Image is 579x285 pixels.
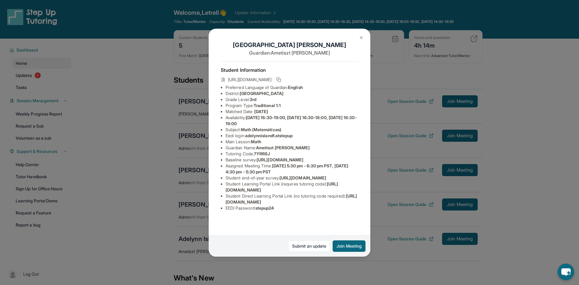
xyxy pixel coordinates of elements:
span: [GEOGRAPHIC_DATA] [240,91,283,96]
span: [DATE] 16:30-19:00, [DATE] 16:30-18:00, [DATE] 16:30-19:00 [226,115,357,126]
span: Math (Matemáticas) [241,127,281,132]
li: Student Direct Learning Portal Link (no tutoring code required) : [226,193,358,205]
span: Math [251,139,261,144]
button: Join Meeting [333,240,365,252]
li: Preferred Language of Guardian: [226,84,358,90]
h1: [GEOGRAPHIC_DATA] [PERSON_NAME] [221,41,358,49]
li: Grade Level: [226,97,358,103]
li: Tutoring Code : [226,151,358,157]
img: Close Icon [359,35,364,40]
li: Availability: [226,115,358,127]
li: Baseline survey : [226,157,358,163]
h4: Student Information [221,66,358,74]
li: EEDI Password : [226,205,358,211]
li: Eedi login : [226,133,358,139]
span: [URL][DOMAIN_NAME] [257,157,303,162]
span: [DATE] [254,109,268,114]
li: District: [226,90,358,97]
span: 3rd [250,97,256,102]
li: Program Type: [226,103,358,109]
button: Copy link [275,76,282,83]
span: [URL][DOMAIN_NAME] [228,77,271,83]
li: Assigned Meeting Time : [226,163,358,175]
p: Guardian: Ametiszt [PERSON_NAME] [221,49,358,56]
span: [URL][DOMAIN_NAME] [280,175,326,180]
span: adelynnislandf.atstepup [245,133,293,138]
span: Ametiszt [PERSON_NAME] [256,145,310,150]
span: stepup24 [255,205,274,211]
button: chat-button [558,264,574,280]
li: Main Lesson : [226,139,358,145]
li: Subject : [226,127,358,133]
li: Matched Date: [226,109,358,115]
span: English [288,85,303,90]
li: Student Learning Portal Link (requires tutoring code) : [226,181,358,193]
span: [DATE] 5:30 pm - 6:30 pm PST, [DATE] 4:30 pm - 5:30 pm PST [226,163,348,174]
li: Student end-of-year survey : [226,175,358,181]
a: Submit an update [288,240,330,252]
li: Guardian Name : [226,145,358,151]
span: Traditional 1:1 [254,103,281,108]
span: 7YRR8J [254,151,270,156]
